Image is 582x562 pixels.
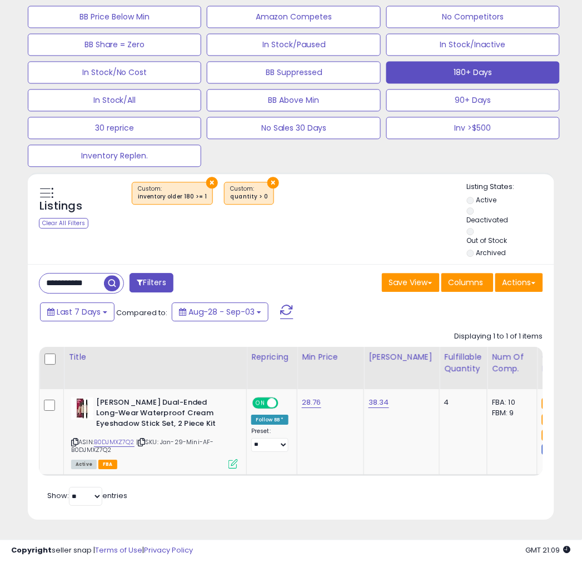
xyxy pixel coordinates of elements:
button: Inventory Replen. [28,145,201,167]
button: Save View [382,273,440,292]
span: Custom: [138,185,207,202]
button: Aug-28 - Sep-03 [172,303,268,322]
strong: Copyright [11,545,52,556]
button: × [267,177,279,189]
span: 2025-09-11 21:09 GMT [526,545,571,556]
small: FBA [542,398,563,410]
label: Archived [476,248,506,258]
a: 28.76 [302,397,321,409]
label: Active [476,196,497,205]
span: Compared to: [116,308,167,319]
button: In Stock/Paused [207,34,380,56]
a: Terms of Use [95,545,142,556]
button: 90+ Days [386,89,560,112]
h5: Listings [39,199,82,215]
button: Actions [495,273,543,292]
div: Min Price [302,352,359,364]
div: inventory older 180 >= 1 [138,193,207,201]
span: Show: entries [47,491,127,501]
span: Last 7 Days [57,307,101,318]
span: FBA [98,460,117,470]
small: FBM [542,444,564,456]
button: Columns [441,273,494,292]
button: In Stock/Inactive [386,34,560,56]
button: BB Price Below Min [28,6,201,28]
div: Follow BB * [251,415,288,425]
label: Out of Stock [467,236,508,246]
button: BB Suppressed [207,62,380,84]
button: No Sales 30 Days [207,117,380,140]
button: Inv >$500 [386,117,560,140]
div: ASIN: [71,398,238,468]
div: FBM: 9 [492,409,529,419]
div: Fulfillable Quantity [444,352,482,375]
button: × [206,177,218,189]
small: FBA [542,414,563,426]
a: Privacy Policy [144,545,193,556]
button: BB Share = Zero [28,34,201,56]
p: Listing States: [467,182,554,193]
div: quantity > 0 [230,193,268,201]
span: OFF [277,399,295,409]
div: [PERSON_NAME] [369,352,435,364]
span: | SKU: Jan-29-Mini-AF-B0DJMXZ7Q2 [71,438,214,455]
span: Columns [449,277,484,289]
span: All listings currently available for purchase on Amazon [71,460,97,470]
button: BB Above Min [207,89,380,112]
div: FBA: 10 [492,398,529,408]
span: Aug-28 - Sep-03 [188,307,255,318]
button: Amazon Competes [207,6,380,28]
div: seller snap | | [11,546,193,556]
span: Custom: [230,185,268,202]
button: In Stock/All [28,89,201,112]
a: 38.34 [369,397,389,409]
button: 30 reprice [28,117,201,140]
label: Deactivated [467,216,509,225]
button: No Competitors [386,6,560,28]
button: Filters [130,273,173,293]
a: B0DJMXZ7Q2 [94,438,135,447]
div: Displaying 1 to 1 of 1 items [455,332,543,342]
button: 180+ Days [386,62,560,84]
div: Repricing [251,352,292,364]
b: [PERSON_NAME] Dual-Ended Long-Wear Waterproof Cream Eyeshadow Stick Set, 2 Piece Kit [96,398,231,432]
div: Title [68,352,242,364]
div: 4 [444,398,479,408]
div: Preset: [251,428,288,453]
small: FBA [542,430,563,442]
button: Last 7 Days [40,303,115,322]
img: 41QvkT3h7yL._SL40_.jpg [71,398,93,420]
button: In Stock/No Cost [28,62,201,84]
div: Clear All Filters [39,218,88,229]
span: ON [253,399,267,409]
div: Num of Comp. [492,352,533,375]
